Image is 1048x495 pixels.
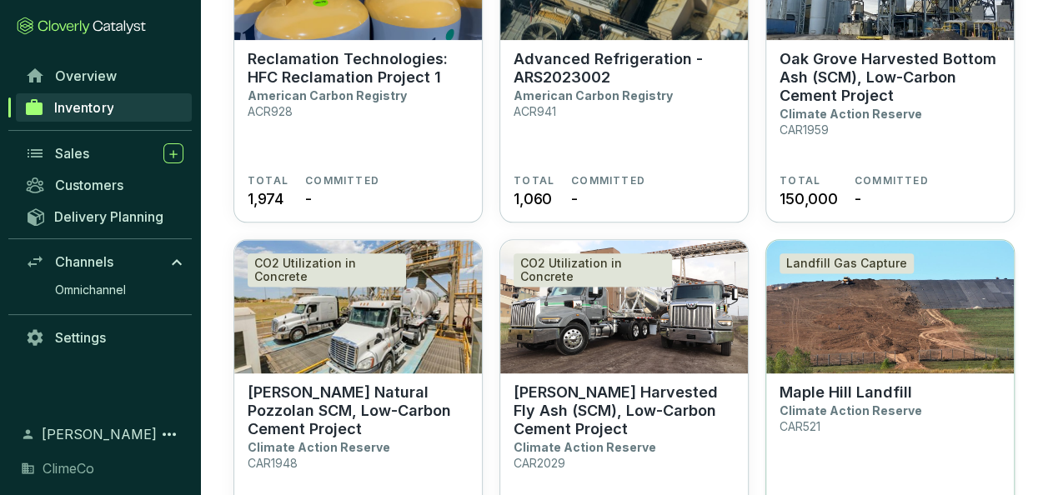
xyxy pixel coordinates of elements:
p: American Carbon Registry [514,88,673,102]
span: 1,974 [248,187,283,210]
a: Sales [17,139,192,167]
p: CAR1959 [780,122,829,137]
img: Kirkland Natural Pozzolan SCM, Low-Carbon Cement Project [234,240,482,373]
p: Reclamation Technologies: HFC Reclamation Project 1 [248,50,469,87]
p: American Carbon Registry [248,88,407,102]
a: Inventory [16,93,192,122]
a: Channels [17,247,192,276]
div: CO2 Utilization in Concrete [248,253,406,287]
span: ClimeCo [43,458,94,478]
a: Customers [17,171,192,199]
p: [PERSON_NAME] Harvested Fly Ash (SCM), Low-Carbon Cement Project [514,383,735,438]
span: Channels [55,253,113,270]
img: Maple Hill Landfill [766,240,1014,373]
p: Climate Action Reserve [780,107,922,121]
span: Customers [55,177,123,193]
span: Overview [55,67,117,84]
a: Overview [17,62,192,90]
span: - [571,187,578,210]
span: COMMITTED [305,174,379,187]
p: CAR2029 [514,456,565,470]
p: Climate Action Reserve [248,440,390,454]
span: Omnichannel [55,282,126,298]
span: Settings [55,329,106,346]
p: Advanced Refrigeration - ARS2023002 [514,50,735,87]
a: Delivery Planning [17,202,192,230]
span: Sales [55,145,89,162]
span: 150,000 [780,187,838,210]
div: CO2 Utilization in Concrete [514,253,672,287]
span: Inventory [54,99,113,116]
img: Bowen Harvested Fly Ash (SCM), Low-Carbon Cement Project [500,240,748,373]
span: COMMITTED [855,174,929,187]
p: ACR928 [248,104,293,118]
span: - [855,187,861,210]
span: - [305,187,312,210]
p: CAR521 [780,419,820,433]
p: [PERSON_NAME] Natural Pozzolan SCM, Low-Carbon Cement Project [248,383,469,438]
span: TOTAL [248,174,288,187]
a: Settings [17,323,192,352]
span: TOTAL [780,174,820,187]
span: COMMITTED [571,174,645,187]
p: CAR1948 [248,456,298,470]
p: Oak Grove Harvested Bottom Ash (SCM), Low-Carbon Cement Project [780,50,1000,105]
div: Landfill Gas Capture [780,253,914,273]
p: Maple Hill Landfill [780,383,912,402]
span: TOTAL [514,174,554,187]
span: Delivery Planning [54,208,163,225]
p: Climate Action Reserve [780,403,922,417]
span: [PERSON_NAME] [42,424,157,444]
span: 1,060 [514,187,552,210]
a: Omnichannel [47,277,192,302]
p: Climate Action Reserve [514,440,656,454]
p: ACR941 [514,104,556,118]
